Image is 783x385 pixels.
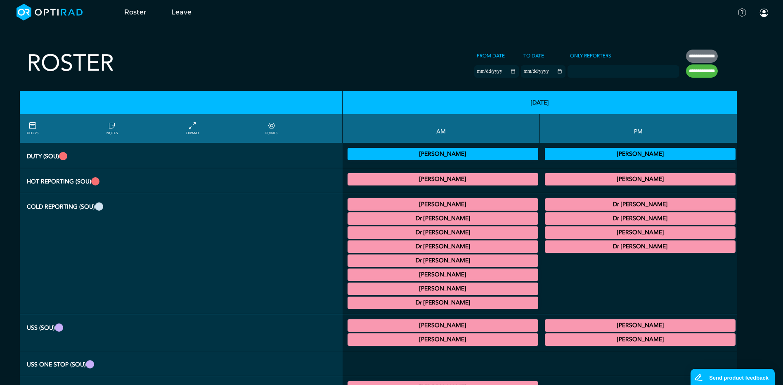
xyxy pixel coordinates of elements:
[348,269,538,281] div: General CT 11:00 - 13:00
[349,214,537,223] summary: Dr [PERSON_NAME]
[349,284,537,294] summary: [PERSON_NAME]
[546,335,734,345] summary: [PERSON_NAME]
[186,121,199,136] a: collapse/expand entries
[348,173,538,185] div: MRI Trauma & Urgent/CT Trauma & Urgent 09:00 - 13:00
[545,240,736,253] div: General MRI/General CT 17:00 - 18:00
[349,200,537,209] summary: [PERSON_NAME]
[343,91,738,114] th: [DATE]
[546,149,734,159] summary: [PERSON_NAME]
[546,200,734,209] summary: Dr [PERSON_NAME]
[545,333,736,346] div: General US 14:00 - 17:00
[545,212,736,225] div: General MRI 13:30 - 17:30
[348,297,538,309] div: General CT 11:30 - 13:30
[521,50,546,62] label: To date
[546,214,734,223] summary: Dr [PERSON_NAME]
[348,319,538,332] div: General US 09:00 - 13:00
[27,50,114,77] h2: Roster
[545,319,736,332] div: General US 13:00 - 17:00
[20,193,343,314] th: Cold Reporting (SOU)
[20,168,343,193] th: Hot Reporting (SOU)
[348,283,538,295] div: MRI Neuro 11:30 - 14:00
[349,242,537,252] summary: Dr [PERSON_NAME]
[546,174,734,184] summary: [PERSON_NAME]
[568,67,610,74] input: null
[349,298,537,308] summary: Dr [PERSON_NAME]
[348,226,538,239] div: General MRI 09:00 - 13:00
[20,351,343,376] th: USS One Stop (SOU)
[343,114,540,143] th: AM
[545,198,736,211] div: General CT 13:00 - 15:00
[349,228,537,238] summary: Dr [PERSON_NAME]
[20,143,343,168] th: Duty (SOU)
[17,4,83,21] img: brand-opti-rad-logos-blue-and-white-d2f68631ba2948856bd03f2d395fb146ddc8fb01b4b6e9315ea85fa773367...
[106,121,118,136] a: show/hide notes
[349,335,537,345] summary: [PERSON_NAME]
[348,240,538,253] div: General CT/MRI Urology 09:00 - 13:00
[545,226,736,239] div: General CT/General MRI 14:30 - 17:00
[568,50,614,62] label: Only Reporters
[265,121,277,136] a: collapse/expand expected points
[348,198,538,211] div: General CT/General MRI 07:30 - 09:00
[348,254,538,267] div: General MRI 10:30 - 13:00
[349,174,537,184] summary: [PERSON_NAME]
[349,149,537,159] summary: [PERSON_NAME]
[349,256,537,266] summary: Dr [PERSON_NAME]
[349,270,537,280] summary: [PERSON_NAME]
[546,321,734,330] summary: [PERSON_NAME]
[27,121,38,136] a: FILTERS
[20,314,343,351] th: USS (SOU)
[474,50,507,62] label: From date
[545,148,736,160] div: Vetting (30 PF Points) 13:00 - 17:00
[545,173,736,185] div: MRI Trauma & Urgent/CT Trauma & Urgent 13:00 - 17:00
[348,212,538,225] div: General MRI 09:00 - 13:00
[348,148,538,160] div: Vetting 09:00 - 13:00
[546,242,734,252] summary: Dr [PERSON_NAME]
[540,114,737,143] th: PM
[348,333,538,346] div: General US 09:00 - 13:00
[546,228,734,238] summary: [PERSON_NAME]
[349,321,537,330] summary: [PERSON_NAME]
